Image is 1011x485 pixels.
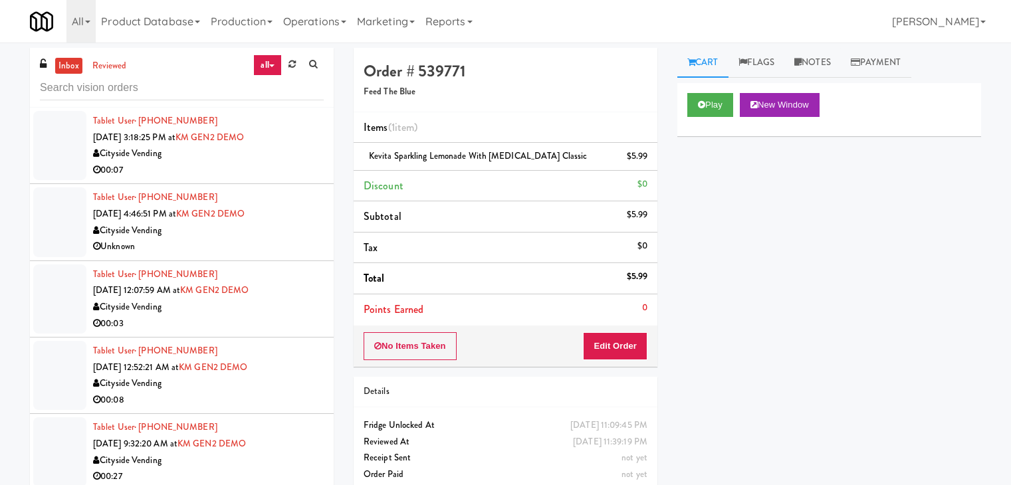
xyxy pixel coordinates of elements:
a: Tablet User· [PHONE_NUMBER] [93,114,217,127]
span: Tax [364,240,378,255]
a: KM GEN2 DEMO [180,284,249,296]
span: Points Earned [364,302,423,317]
span: · [PHONE_NUMBER] [134,191,217,203]
div: $5.99 [627,268,648,285]
a: KM GEN2 DEMO [179,361,247,373]
a: Tablet User· [PHONE_NUMBER] [93,268,217,280]
div: $0 [637,176,647,193]
span: not yet [621,451,647,464]
button: No Items Taken [364,332,457,360]
a: Tablet User· [PHONE_NUMBER] [93,344,217,357]
div: Cityside Vending [93,452,324,469]
ng-pluralize: item [395,120,414,135]
span: Discount [364,178,403,193]
h4: Order # 539771 [364,62,647,80]
div: Cityside Vending [93,299,324,316]
div: 00:27 [93,468,324,485]
span: [DATE] 12:52:21 AM at [93,361,179,373]
span: not yet [621,468,647,480]
div: Cityside Vending [93,145,324,162]
div: 00:03 [93,316,324,332]
a: Tablet User· [PHONE_NUMBER] [93,191,217,203]
img: Micromart [30,10,53,33]
span: · [PHONE_NUMBER] [134,344,217,357]
span: Kevita Sparkling Lemonade with [MEDICAL_DATA] Classic [369,149,587,162]
span: [DATE] 4:46:51 PM at [93,207,176,220]
a: inbox [55,58,82,74]
div: 0 [642,300,647,316]
span: · [PHONE_NUMBER] [134,268,217,280]
a: Tablet User· [PHONE_NUMBER] [93,421,217,433]
div: Reviewed At [364,434,647,450]
span: [DATE] 3:18:25 PM at [93,131,175,144]
div: [DATE] 11:09:45 PM [570,417,647,434]
a: reviewed [89,58,130,74]
a: Flags [729,48,785,78]
button: Play [687,93,733,117]
div: Cityside Vending [93,223,324,239]
a: KM GEN2 DEMO [177,437,246,450]
span: [DATE] 9:32:20 AM at [93,437,177,450]
div: Cityside Vending [93,375,324,392]
span: (1 ) [388,120,418,135]
div: 00:08 [93,392,324,409]
span: Subtotal [364,209,401,224]
a: Cart [677,48,729,78]
button: New Window [740,93,820,117]
span: · [PHONE_NUMBER] [134,421,217,433]
a: Payment [841,48,911,78]
a: KM GEN2 DEMO [175,131,244,144]
div: $0 [637,238,647,254]
span: [DATE] 12:07:59 AM at [93,284,180,296]
h5: Feed The Blue [364,87,647,97]
span: · [PHONE_NUMBER] [134,114,217,127]
span: Items [364,120,417,135]
input: Search vision orders [40,76,324,100]
div: Details [364,383,647,400]
div: 00:07 [93,162,324,179]
div: $5.99 [627,207,648,223]
div: $5.99 [627,148,648,165]
div: Order Paid [364,466,647,483]
li: Tablet User· [PHONE_NUMBER][DATE] 3:18:25 PM atKM GEN2 DEMOCityside Vending00:07 [30,108,334,184]
div: Unknown [93,239,324,255]
li: Tablet User· [PHONE_NUMBER][DATE] 4:46:51 PM atKM GEN2 DEMOCityside VendingUnknown [30,184,334,260]
span: Total [364,270,385,286]
a: KM GEN2 DEMO [176,207,245,220]
li: Tablet User· [PHONE_NUMBER][DATE] 12:07:59 AM atKM GEN2 DEMOCityside Vending00:03 [30,261,334,338]
div: [DATE] 11:39:19 PM [573,434,647,450]
li: Tablet User· [PHONE_NUMBER][DATE] 12:52:21 AM atKM GEN2 DEMOCityside Vending00:08 [30,338,334,414]
div: Receipt Sent [364,450,647,466]
button: Edit Order [583,332,647,360]
div: Fridge Unlocked At [364,417,647,434]
a: Notes [784,48,841,78]
a: all [253,54,281,76]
